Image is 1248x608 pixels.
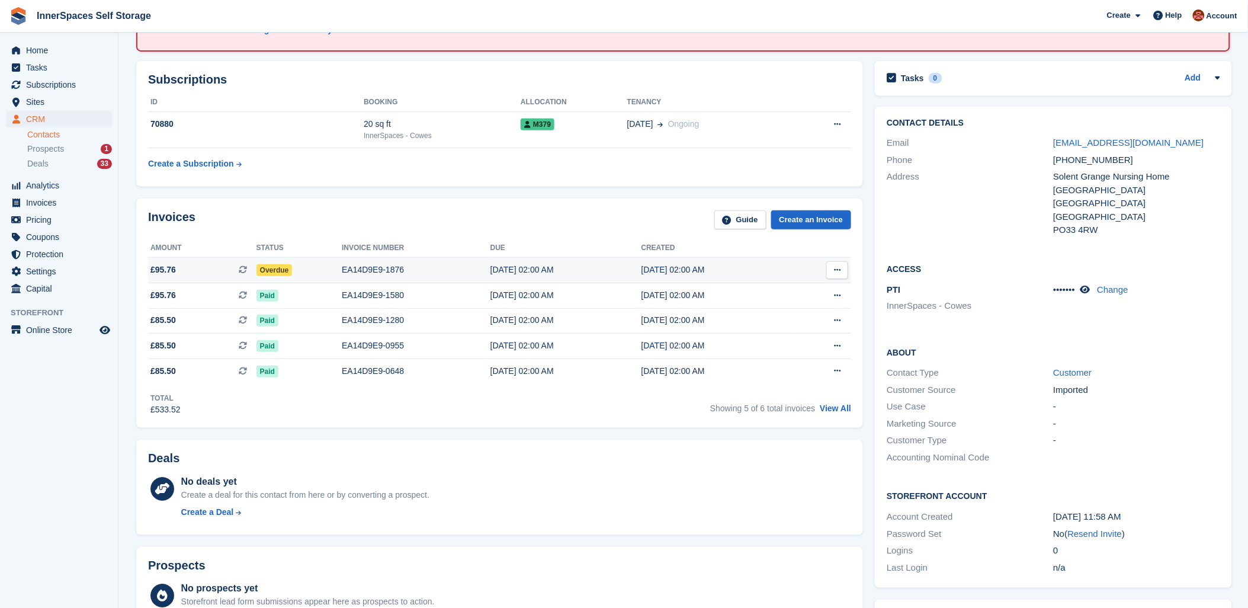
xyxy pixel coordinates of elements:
div: [GEOGRAPHIC_DATA] [1053,210,1220,224]
div: 0 [1053,544,1220,558]
span: ••••••• [1053,284,1075,295]
span: £85.50 [150,365,176,377]
span: Sites [26,94,97,110]
div: Marketing Source [887,417,1053,431]
span: Ongoing [668,119,700,129]
div: Total [150,393,181,404]
span: CRM [26,111,97,127]
a: Guide [714,210,766,230]
div: 20 sq ft [364,118,521,130]
span: Deals [27,158,49,169]
div: EA14D9E9-0648 [342,365,490,377]
span: Paid [256,290,278,302]
a: InnerSpaces Self Storage [32,6,156,25]
th: Created [641,239,793,258]
th: Allocation [521,93,627,112]
h2: Prospects [148,559,206,572]
div: [DATE] 02:00 AM [490,365,641,377]
span: ( ) [1065,529,1125,539]
span: £85.50 [150,314,176,327]
div: Create a Deal [181,506,234,519]
div: EA14D9E9-1280 [342,314,490,327]
span: Online Store [26,322,97,338]
div: Storefront lead form submissions appear here as prospects to action. [181,596,435,608]
div: No [1053,527,1220,541]
div: EA14D9E9-1876 [342,264,490,276]
a: menu [6,76,112,93]
div: [PHONE_NUMBER] [1053,153,1220,167]
span: Paid [256,366,278,377]
span: Paid [256,315,278,327]
a: menu [6,177,112,194]
div: [DATE] 02:00 AM [641,314,793,327]
span: Storefront [11,307,118,319]
div: Contact Type [887,366,1053,380]
a: menu [6,246,112,263]
span: PTI [887,284,900,295]
span: Home [26,42,97,59]
th: ID [148,93,364,112]
span: Settings [26,263,97,280]
a: Customer [1053,367,1092,377]
div: n/a [1053,561,1220,575]
div: [DATE] 02:00 AM [641,264,793,276]
div: PO33 4RW [1053,223,1220,237]
div: [DATE] 02:00 AM [641,340,793,352]
div: InnerSpaces - Cowes [364,130,521,141]
div: Use Case [887,400,1053,414]
div: Create a Subscription [148,158,234,170]
a: Deals 33 [27,158,112,170]
th: Due [490,239,641,258]
a: menu [6,322,112,338]
div: [DATE] 02:00 AM [490,314,641,327]
a: menu [6,111,112,127]
span: Pricing [26,212,97,228]
span: Showing 5 of 6 total invoices [710,404,815,413]
a: Contacts [27,129,112,140]
h2: Deals [148,452,179,465]
div: Last Login [887,561,1053,575]
a: menu [6,59,112,76]
a: menu [6,263,112,280]
li: InnerSpaces - Cowes [887,299,1053,313]
a: Add [1185,72,1201,85]
a: menu [6,94,112,110]
div: £533.52 [150,404,181,416]
span: £95.76 [150,289,176,302]
div: [GEOGRAPHIC_DATA] [1053,197,1220,210]
div: 0 [929,73,942,84]
div: - [1053,417,1220,431]
img: Abby Tilley [1193,9,1205,21]
div: [DATE] 02:00 AM [490,264,641,276]
span: Invoices [26,194,97,211]
th: Invoice number [342,239,490,258]
span: Subscriptions [26,76,97,93]
div: Account Created [887,510,1053,524]
a: Change [1098,284,1129,295]
a: menu [6,42,112,59]
div: 33 [97,159,112,169]
div: No prospects yet [181,581,435,596]
div: Address [887,170,1053,237]
div: Logins [887,544,1053,558]
a: [EMAIL_ADDRESS][DOMAIN_NAME] [1053,137,1204,148]
span: Help [1166,9,1182,21]
div: EA14D9E9-1580 [342,289,490,302]
span: Tasks [26,59,97,76]
div: EA14D9E9-0955 [342,340,490,352]
div: [DATE] 02:00 AM [641,365,793,377]
a: menu [6,229,112,245]
h2: Storefront Account [887,489,1220,501]
h2: Access [887,263,1220,274]
span: Account [1207,10,1237,22]
div: Solent Grange Nursing Home [1053,170,1220,184]
img: stora-icon-8386f47178a22dfd0bd8f6a31ec36ba5ce8667c1dd55bd0f319d3a0aa187defe.svg [9,7,27,25]
div: Imported [1053,383,1220,397]
div: Accounting Nominal Code [887,451,1053,465]
div: [DATE] 02:00 AM [641,289,793,302]
div: Create a deal for this contact from here or by converting a prospect. [181,489,429,501]
span: Create [1107,9,1131,21]
span: £85.50 [150,340,176,352]
div: 1 [101,144,112,154]
div: Password Set [887,527,1053,541]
